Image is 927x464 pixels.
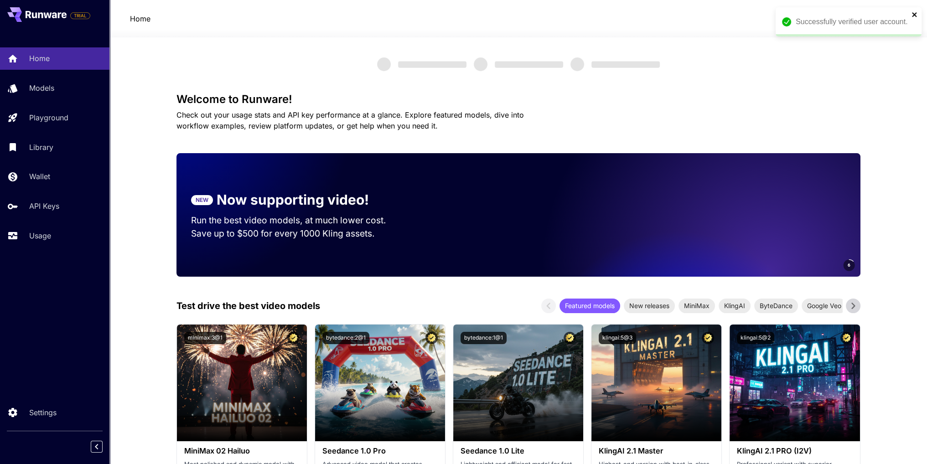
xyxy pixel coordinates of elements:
p: Save up to $500 for every 1000 Kling assets. [191,227,404,240]
h3: Seedance 1.0 Pro [322,447,438,455]
p: Wallet [29,171,50,182]
img: alt [591,325,721,441]
span: 6 [848,262,850,268]
div: Successfully verified user account. [796,16,909,27]
button: Certified Model – Vetted for best performance and includes a commercial license. [702,332,714,344]
img: alt [730,325,860,441]
button: klingai:5@3 [599,332,636,344]
div: MiniMax [678,299,715,313]
div: Google Veo [802,299,847,313]
span: ByteDance [754,301,798,310]
a: Home [130,13,150,24]
div: ByteDance [754,299,798,313]
span: New releases [624,301,675,310]
p: Models [29,82,54,93]
h3: MiniMax 02 Hailuo [184,447,300,455]
h3: Seedance 1.0 Lite [461,447,576,455]
h3: KlingAI 2.1 PRO (I2V) [737,447,852,455]
button: Collapse sidebar [91,441,103,453]
p: Now supporting video! [217,190,369,210]
span: Add your payment card to enable full platform functionality. [70,10,90,21]
img: alt [315,325,445,441]
button: Certified Model – Vetted for best performance and includes a commercial license. [287,332,300,344]
button: Certified Model – Vetted for best performance and includes a commercial license. [564,332,576,344]
div: KlingAI [719,299,751,313]
button: Certified Model – Vetted for best performance and includes a commercial license. [425,332,438,344]
button: bytedance:1@1 [461,332,507,344]
p: API Keys [29,201,59,211]
p: NEW [196,196,208,204]
button: bytedance:2@1 [322,332,369,344]
span: MiniMax [678,301,715,310]
p: Library [29,142,53,153]
p: Settings [29,407,57,418]
span: KlingAI [719,301,751,310]
button: Certified Model – Vetted for best performance and includes a commercial license. [840,332,853,344]
h3: Welcome to Runware! [176,93,860,106]
button: close [911,11,918,18]
button: minimax:3@1 [184,332,226,344]
span: Check out your usage stats and API key performance at a glance. Explore featured models, dive int... [176,110,524,130]
p: Home [29,53,50,64]
span: Google Veo [802,301,847,310]
div: Featured models [559,299,620,313]
span: TRIAL [71,12,90,19]
p: Test drive the best video models [176,299,320,313]
img: alt [453,325,583,441]
div: Collapse sidebar [98,438,109,455]
p: Usage [29,230,51,241]
p: Playground [29,112,68,123]
p: Run the best video models, at much lower cost. [191,214,404,227]
img: alt [177,325,307,441]
nav: breadcrumb [130,13,150,24]
span: Featured models [559,301,620,310]
h3: KlingAI 2.1 Master [599,447,714,455]
button: klingai:5@2 [737,332,774,344]
div: New releases [624,299,675,313]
